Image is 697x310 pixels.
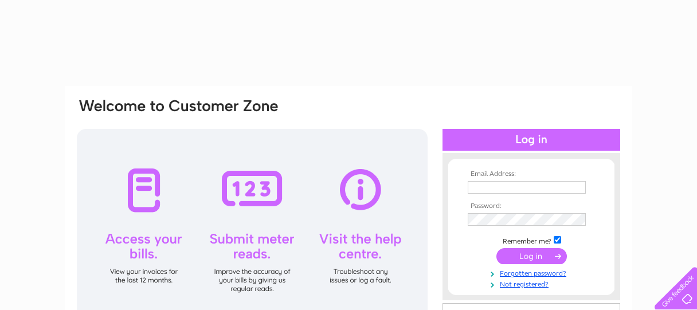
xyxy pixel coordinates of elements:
a: Not registered? [468,278,598,289]
th: Email Address: [465,170,598,178]
td: Remember me? [465,234,598,246]
th: Password: [465,202,598,210]
a: Forgotten password? [468,267,598,278]
input: Submit [496,248,567,264]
